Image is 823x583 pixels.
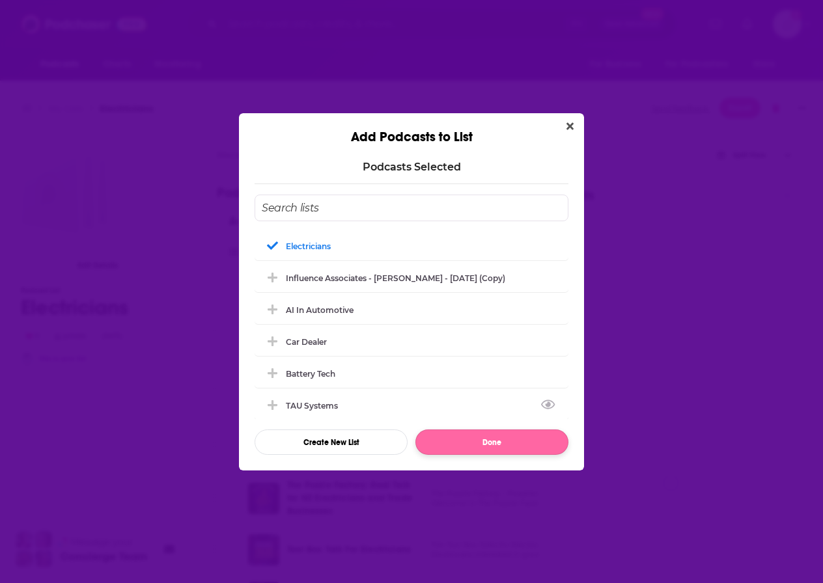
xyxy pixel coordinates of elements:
div: Influence Associates - Jens-Peter Sjöberg - Sept 15, 2025 (Copy) [255,264,568,292]
div: Car Dealer [255,327,568,356]
div: Add Podcast To List [255,195,568,455]
div: AI in Automotive [286,305,354,315]
div: Battery Tech [255,359,568,388]
div: Influence Associates - [PERSON_NAME] - [DATE] (Copy) [286,273,505,283]
div: AI in Automotive [255,295,568,324]
button: Create New List [255,429,408,455]
div: Electricians [286,241,331,251]
div: Add Podcasts to List [239,113,584,145]
div: TAU Systems [286,401,346,411]
div: Electricians [255,232,568,260]
input: Search lists [255,195,568,221]
div: Car Dealer [286,337,327,347]
button: View Link [338,408,346,409]
button: Done [415,429,568,455]
p: Podcast s Selected [363,161,461,173]
button: Close [561,118,579,135]
div: TAU Systems [255,391,568,420]
div: Battery Tech [286,369,335,379]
